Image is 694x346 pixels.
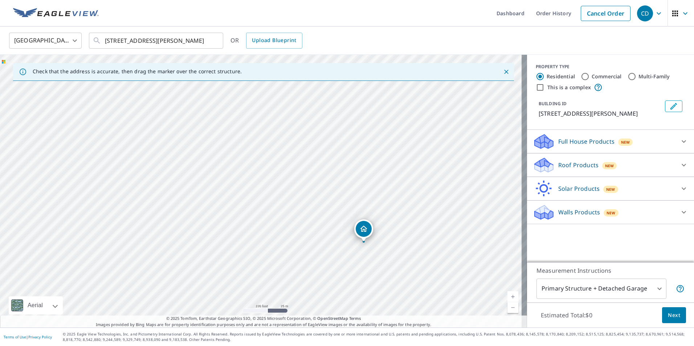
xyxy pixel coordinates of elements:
a: Terms [349,316,361,321]
p: Roof Products [558,161,599,169]
label: Commercial [592,73,622,80]
input: Search by address or latitude-longitude [105,30,208,51]
a: OpenStreetMap [317,316,348,321]
a: Upload Blueprint [246,33,302,49]
div: Walls ProductsNew [533,203,688,221]
div: Solar ProductsNew [533,180,688,197]
div: Full House ProductsNew [533,133,688,150]
p: Solar Products [558,184,600,193]
label: Residential [547,73,575,80]
div: Roof ProductsNew [533,156,688,174]
span: New [621,139,630,145]
label: Multi-Family [638,73,670,80]
p: Estimated Total: $0 [535,307,598,323]
button: Close [502,67,511,77]
p: Full House Products [558,137,615,146]
p: © 2025 Eagle View Technologies, Inc. and Pictometry International Corp. All Rights Reserved. Repo... [63,331,690,342]
div: PROPERTY TYPE [536,63,685,70]
p: | [4,335,52,339]
img: EV Logo [13,8,99,19]
div: CD [637,5,653,21]
a: Current Level 18, Zoom Out [507,302,518,313]
a: Privacy Policy [28,334,52,339]
button: Edit building 1 [665,100,682,112]
button: Next [662,307,686,324]
span: Next [668,311,680,320]
label: This is a complex [547,84,591,91]
a: Cancel Order [581,6,630,21]
p: Measurement Instructions [536,266,685,275]
div: Dropped pin, building 1, Residential property, 4230 Wismer Rd Doylestown, PA 18902 [354,219,373,242]
div: Primary Structure + Detached Garage [536,279,666,299]
div: [GEOGRAPHIC_DATA] [9,30,82,51]
span: New [605,163,614,169]
span: Your report will include the primary structure and a detached garage if one exists. [676,284,685,293]
p: BUILDING ID [539,100,567,107]
span: © 2025 TomTom, Earthstar Geographics SIO, © 2025 Microsoft Corporation, © [166,316,361,322]
p: Walls Products [558,208,600,217]
span: New [606,186,615,192]
span: Upload Blueprint [252,36,296,45]
div: Aerial [25,296,45,314]
span: New [607,210,616,216]
div: OR [230,33,302,49]
a: Terms of Use [4,334,26,339]
p: Check that the address is accurate, then drag the marker over the correct structure. [33,68,242,75]
a: Current Level 18, Zoom In [507,291,518,302]
p: [STREET_ADDRESS][PERSON_NAME] [539,109,662,118]
div: Aerial [9,296,63,314]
